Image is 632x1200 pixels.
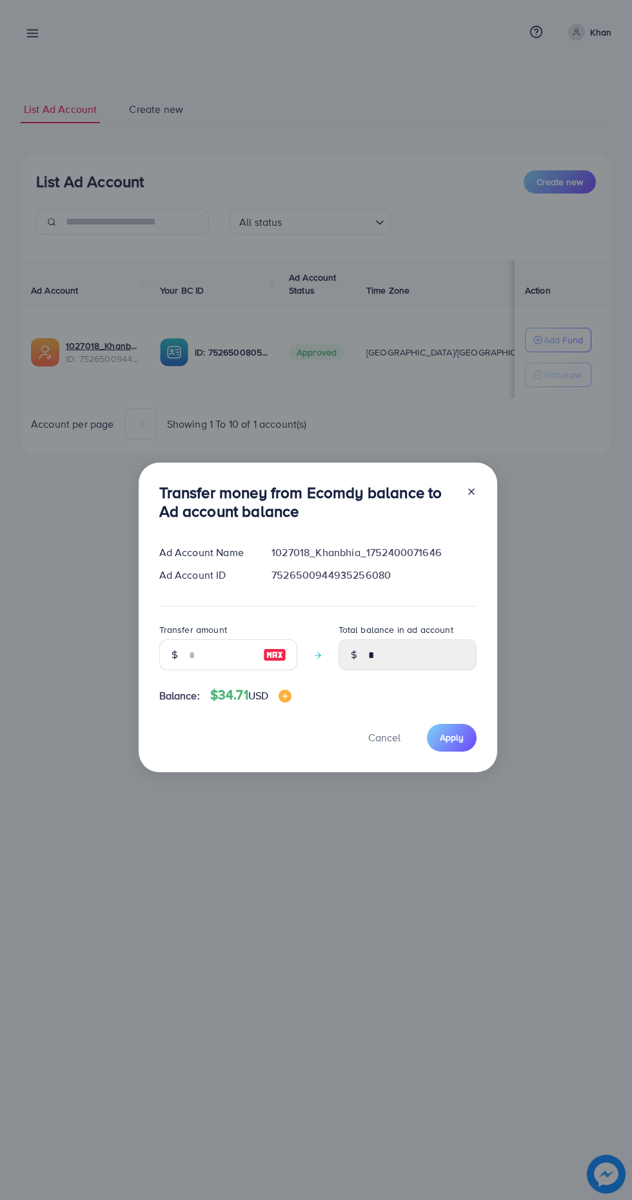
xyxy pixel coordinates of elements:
[159,688,200,703] span: Balance:
[368,730,400,745] span: Cancel
[427,724,477,752] button: Apply
[352,724,417,752] button: Cancel
[440,731,464,744] span: Apply
[159,483,456,521] h3: Transfer money from Ecomdy balance to Ad account balance
[263,647,286,663] img: image
[210,687,291,703] h4: $34.71
[149,568,262,583] div: Ad Account ID
[248,688,268,703] span: USD
[159,623,227,636] label: Transfer amount
[279,690,291,703] img: image
[261,545,486,560] div: 1027018_Khanbhia_1752400071646
[339,623,453,636] label: Total balance in ad account
[149,545,262,560] div: Ad Account Name
[261,568,486,583] div: 7526500944935256080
